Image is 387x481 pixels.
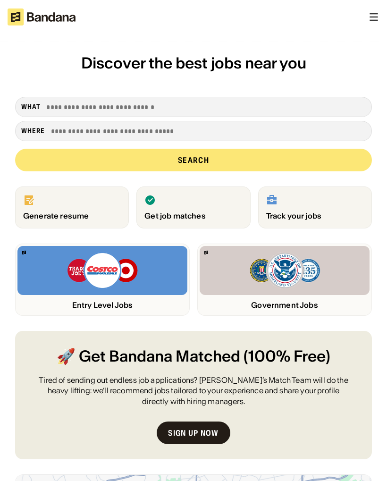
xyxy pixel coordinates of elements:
[22,251,26,255] img: Bandana logo
[249,252,320,289] img: FBI, DHS, MWRD logos
[204,251,208,255] img: Bandana logo
[178,156,209,164] div: Search
[81,53,306,73] span: Discover the best jobs near you
[168,429,219,437] div: Sign up now
[21,127,45,135] div: Where
[67,252,138,289] img: Trader Joe’s, Costco, Target logos
[21,102,41,111] div: what
[17,301,187,310] div: Entry Level Jobs
[38,375,349,406] div: Tired of sending out endless job applications? [PERSON_NAME]’s Match Team will do the heavy lifti...
[23,211,121,220] div: Generate resume
[8,8,76,25] img: Bandana logotype
[15,186,129,228] a: Generate resume
[258,186,372,228] a: Track your jobs
[136,186,250,228] a: Get job matches
[157,422,230,444] a: Sign up now
[197,244,372,316] a: Bandana logoFBI, DHS, MWRD logosGovernment Jobs
[244,346,330,367] span: (100% Free)
[266,211,364,220] div: Track your jobs
[200,301,370,310] div: Government Jobs
[144,211,242,220] div: Get job matches
[15,244,190,316] a: Bandana logoTrader Joe’s, Costco, Target logosEntry Level Jobs
[57,346,240,367] span: 🚀 Get Bandana Matched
